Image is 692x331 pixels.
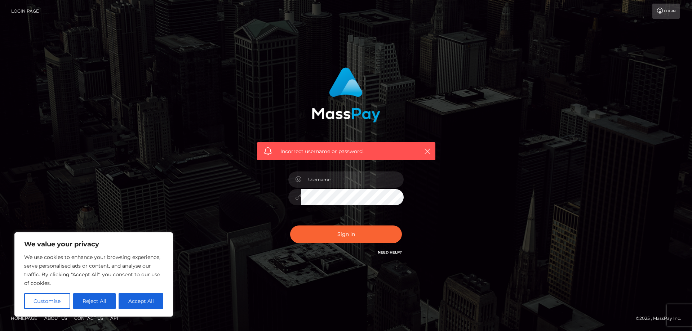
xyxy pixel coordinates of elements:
p: We value your privacy [24,240,163,249]
a: Contact Us [71,313,106,324]
img: MassPay Login [312,67,380,122]
a: API [107,313,121,324]
input: Username... [301,171,404,188]
div: © 2025 , MassPay Inc. [636,314,687,322]
button: Reject All [73,293,116,309]
button: Accept All [119,293,163,309]
a: Homepage [8,313,40,324]
a: Login Page [11,4,39,19]
button: Customise [24,293,70,309]
a: Login [652,4,680,19]
a: Need Help? [378,250,402,255]
div: We value your privacy [14,232,173,317]
a: About Us [41,313,70,324]
button: Sign in [290,225,402,243]
span: Incorrect username or password. [280,148,412,155]
p: We use cookies to enhance your browsing experience, serve personalised ads or content, and analys... [24,253,163,287]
